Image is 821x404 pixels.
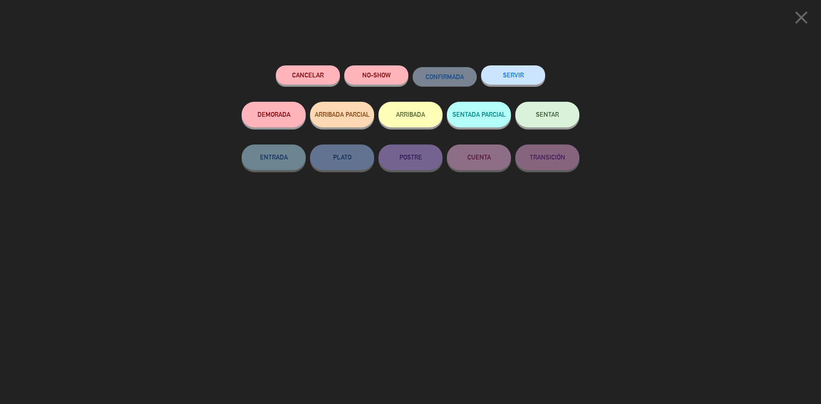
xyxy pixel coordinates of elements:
button: Cancelar [276,65,340,85]
button: SERVIR [481,65,545,85]
button: DEMORADA [242,102,306,127]
button: CUENTA [447,144,511,170]
button: SENTAR [515,102,579,127]
button: CONFIRMADA [413,67,477,86]
button: ENTRADA [242,144,306,170]
span: ARRIBADA PARCIAL [315,111,370,118]
button: TRANSICIÓN [515,144,579,170]
button: close [788,6,815,32]
span: SENTAR [536,111,559,118]
button: POSTRE [378,144,443,170]
button: SENTADA PARCIAL [447,102,511,127]
button: PLATO [310,144,374,170]
i: close [791,7,812,28]
button: NO-SHOW [344,65,408,85]
span: CONFIRMADA [425,73,464,80]
button: ARRIBADA [378,102,443,127]
button: ARRIBADA PARCIAL [310,102,374,127]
